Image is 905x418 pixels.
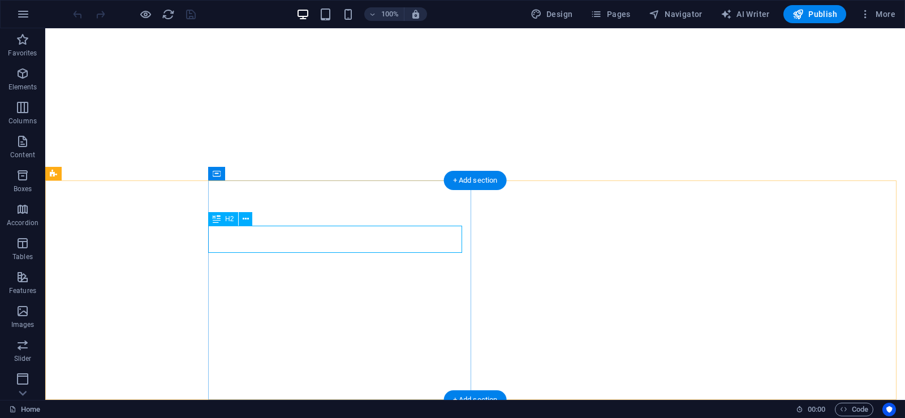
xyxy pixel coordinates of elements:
span: : [816,405,817,413]
button: AI Writer [716,5,774,23]
button: Click here to leave preview mode and continue editing [139,7,152,21]
p: Slider [14,354,32,363]
h6: Session time [796,403,826,416]
i: On resize automatically adjust zoom level to fit chosen device. [411,9,421,19]
div: + Add section [444,171,507,190]
button: 100% [364,7,404,21]
p: Tables [12,252,33,261]
p: Content [10,150,35,160]
p: Columns [8,117,37,126]
button: Navigator [644,5,707,23]
span: Publish [792,8,837,20]
span: Design [531,8,573,20]
span: Code [840,403,868,416]
span: Pages [591,8,630,20]
div: Design (Ctrl+Alt+Y) [526,5,578,23]
button: More [855,5,900,23]
button: Publish [783,5,846,23]
p: Features [9,286,36,295]
span: Navigator [649,8,703,20]
p: Favorites [8,49,37,58]
span: More [860,8,895,20]
span: AI Writer [721,8,770,20]
button: reload [161,7,175,21]
p: Accordion [7,218,38,227]
button: Pages [586,5,635,23]
button: Usercentrics [882,403,896,416]
button: Code [835,403,873,416]
p: Boxes [14,184,32,193]
i: Reload page [162,8,175,21]
span: H2 [225,216,234,222]
h6: 100% [381,7,399,21]
span: 00 00 [808,403,825,416]
a: Click to cancel selection. Double-click to open Pages [9,403,40,416]
button: Design [526,5,578,23]
div: + Add section [444,390,507,410]
p: Images [11,320,35,329]
p: Elements [8,83,37,92]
